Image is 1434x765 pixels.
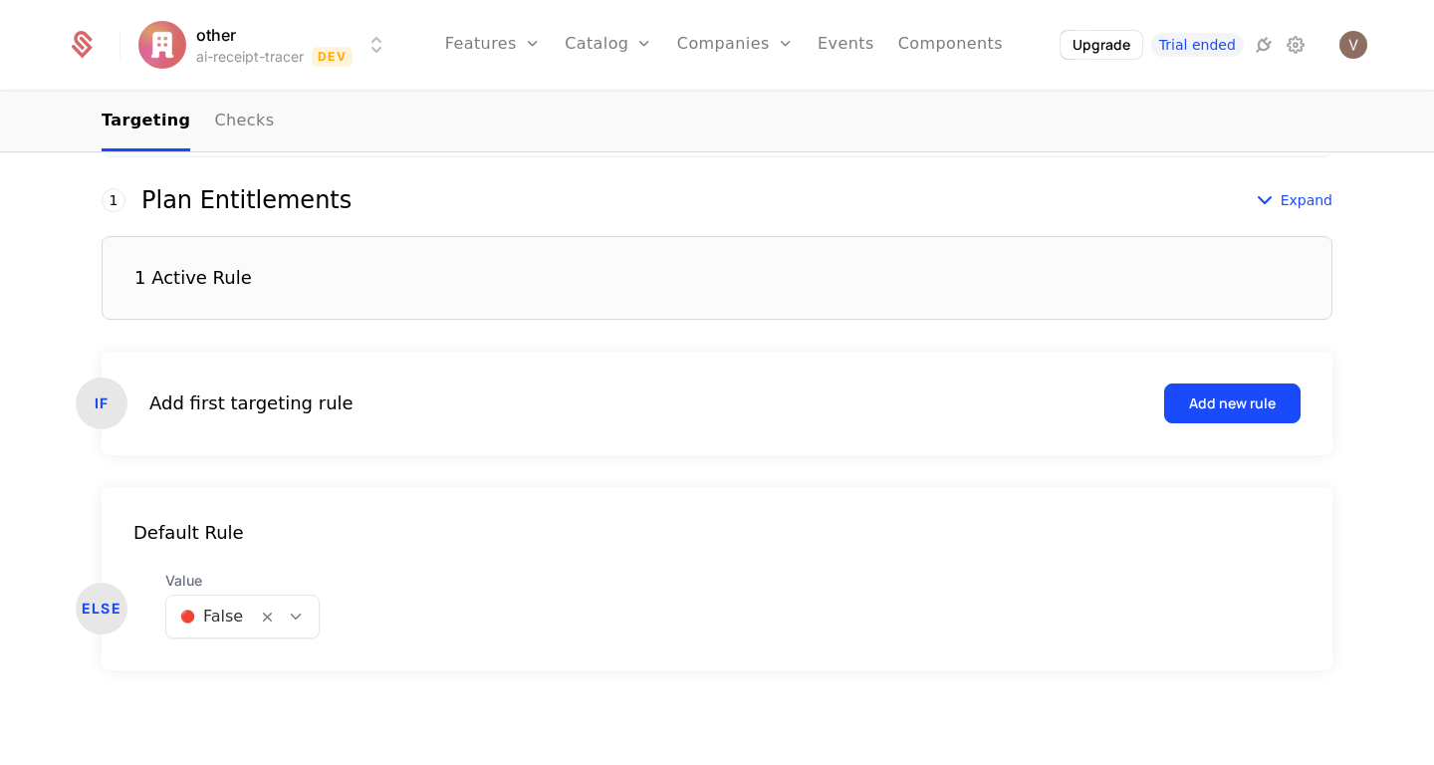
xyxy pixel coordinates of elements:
[214,93,274,151] a: Checks
[1339,31,1367,59] img: Vincent Guzman
[1164,383,1301,423] button: Add new rule
[1284,33,1308,57] a: Settings
[102,93,1332,151] nav: Main
[1339,31,1367,59] button: Open user button
[196,47,304,67] div: ai-receipt-tracer
[1061,31,1142,59] button: Upgrade
[1151,33,1244,57] a: Trial ended
[102,519,1332,547] div: Default Rule
[102,93,274,151] ul: Choose Sub Page
[144,23,388,67] button: Select environment
[76,583,127,635] div: ELSE
[1189,393,1276,413] div: Add new rule
[102,93,190,151] a: Targeting
[1281,190,1332,210] span: Expand
[312,47,353,67] span: Dev
[149,389,354,417] div: Add first targeting rule
[102,188,125,212] div: 1
[1252,33,1276,57] a: Integrations
[138,21,186,69] img: other
[134,269,252,287] div: 1 Active Rule
[165,571,320,591] span: Value
[76,378,127,429] div: IF
[196,23,236,47] span: other
[141,188,352,212] div: Plan Entitlements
